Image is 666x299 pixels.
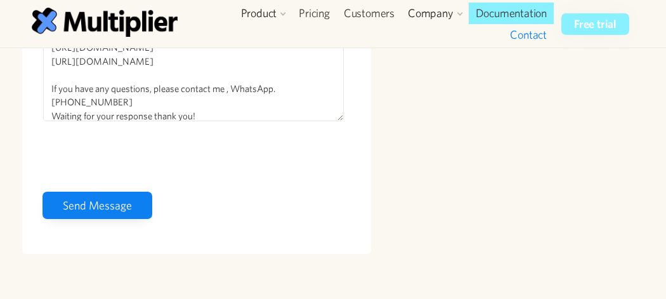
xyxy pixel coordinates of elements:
a: Contact [503,24,554,46]
a: Pricing [292,3,337,24]
a: Documentation [469,3,554,24]
div: Company [408,6,454,21]
div: Product [235,3,292,24]
div: Product [241,6,277,21]
div: Company [402,3,469,24]
a: Free trial [561,13,629,35]
a: Customers [337,3,402,24]
iframe: reCAPTCHA [42,137,235,187]
input: Send Message [42,192,152,219]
